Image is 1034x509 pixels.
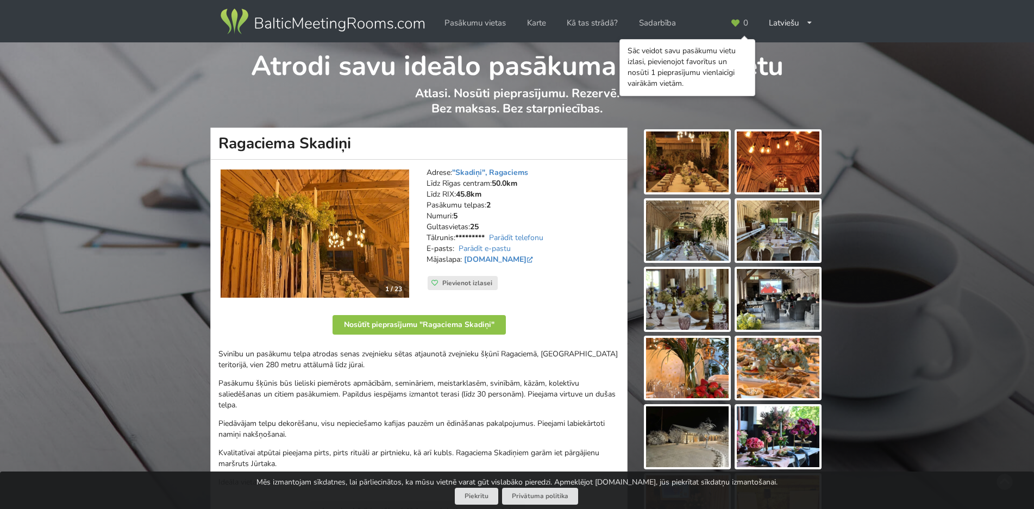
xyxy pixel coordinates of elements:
div: Sāc veidot savu pasākumu vietu izlasi, pievienojot favorītus un nosūti 1 pieprasījumu vienlaicīgi... [628,46,747,89]
h1: Ragaciema Skadiņi [210,128,628,160]
strong: 2 [486,200,491,210]
p: Pasākumu šķūnis būs lieliski piemērots apmācībām, semināriem, meistarklasēm, svinībām, kāzām, kol... [218,378,619,411]
span: 0 [743,19,748,27]
img: Ragaciema Skadiņi | Ragaciems | Pasākumu vieta - galerijas bilde [737,406,819,467]
img: Ragaciema Skadiņi | Ragaciems | Pasākumu vieta - galerijas bilde [737,200,819,261]
a: Pasākumu vietas [437,12,513,34]
img: Viesu nams | Ragaciems | Ragaciema Skadiņi [221,169,409,298]
a: Parādīt telefonu [489,232,543,243]
img: Ragaciema Skadiņi | Ragaciems | Pasākumu vieta - galerijas bilde [646,338,729,399]
a: Privātuma politika [502,488,578,505]
img: Ragaciema Skadiņi | Ragaciems | Pasākumu vieta - galerijas bilde [646,406,729,467]
img: Ragaciema Skadiņi | Ragaciems | Pasākumu vieta - galerijas bilde [646,269,729,330]
strong: 50.0km [492,178,517,188]
h1: Atrodi savu ideālo pasākuma norises vietu [211,42,823,84]
div: Latviešu [761,12,820,34]
img: Baltic Meeting Rooms [218,7,427,37]
a: [DOMAIN_NAME] [464,254,535,265]
strong: 45.8km [456,189,481,199]
a: "Skadiņi", Ragaciems [452,167,528,178]
img: Ragaciema Skadiņi | Ragaciems | Pasākumu vieta - galerijas bilde [737,269,819,330]
a: Viesu nams | Ragaciems | Ragaciema Skadiņi 1 / 23 [221,169,409,298]
a: Parādīt e-pastu [459,243,511,254]
a: Karte [519,12,554,34]
img: Ragaciema Skadiņi | Ragaciems | Pasākumu vieta - galerijas bilde [737,338,819,399]
p: Svinību un pasākumu telpa atrodas senas zvejnieku sētas atjaunotā zvejnieku šķūnī Ragaciemā, [GEO... [218,349,619,370]
p: Atlasi. Nosūti pieprasījumu. Rezervē. Bez maksas. Bez starpniecības. [211,86,823,128]
button: Nosūtīt pieprasījumu "Ragaciema Skadiņi" [333,315,506,335]
strong: 25 [470,222,479,232]
address: Adrese: Līdz Rīgas centram: Līdz RIX: Pasākumu telpas: Numuri: Gultasvietas: Tālrunis: E-pasts: M... [427,167,619,276]
div: 1 / 23 [379,281,409,297]
button: Piekrītu [455,488,498,505]
img: Ragaciema Skadiņi | Ragaciems | Pasākumu vieta - galerijas bilde [737,131,819,192]
img: Ragaciema Skadiņi | Ragaciems | Pasākumu vieta - galerijas bilde [646,200,729,261]
a: Sadarbība [631,12,684,34]
p: Kvalitatīvai atpūtai pieejama pirts, pirts rituāli ar pirtnieku, kā arī kubls. Ragaciema Skadiņie... [218,448,619,469]
a: Kā tas strādā? [559,12,625,34]
span: Pievienot izlasei [442,279,492,287]
strong: 5 [453,211,458,221]
p: Piedāvājam telpu dekorēšanu, visu nepieciešamo kafijas pauzēm un ēdināšanas pakalpojumus. Pieejam... [218,418,619,440]
img: Ragaciema Skadiņi | Ragaciems | Pasākumu vieta - galerijas bilde [646,131,729,192]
